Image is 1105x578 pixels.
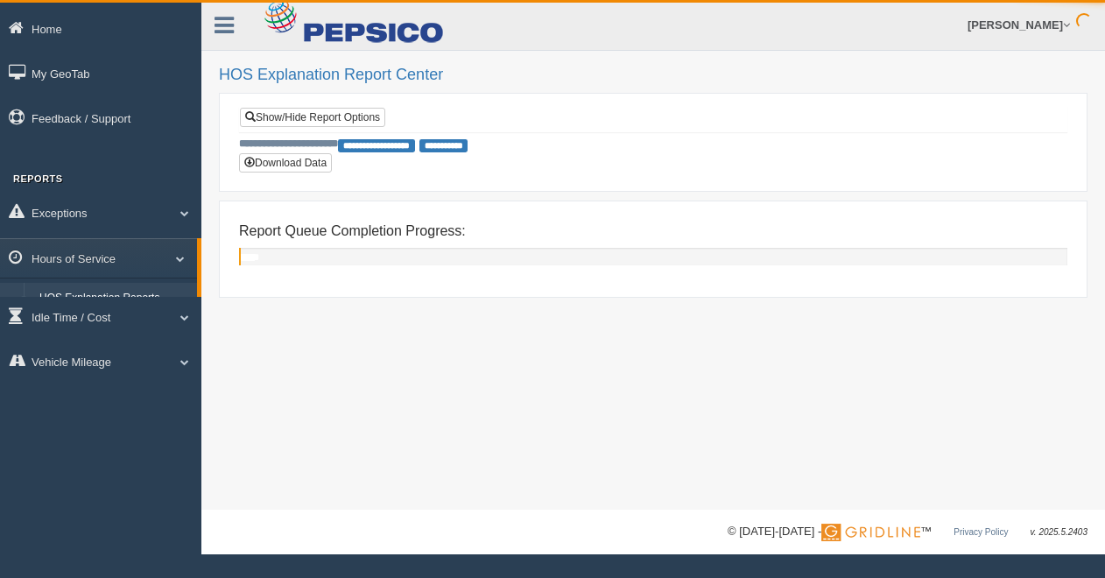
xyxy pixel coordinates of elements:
h4: Report Queue Completion Progress: [239,223,1067,239]
span: v. 2025.5.2403 [1031,527,1087,537]
a: HOS Explanation Reports [32,283,197,314]
button: Download Data [239,153,332,173]
a: Show/Hide Report Options [240,108,385,127]
div: © [DATE]-[DATE] - ™ [728,523,1087,541]
a: Privacy Policy [954,527,1008,537]
img: Gridline [821,524,920,541]
h2: HOS Explanation Report Center [219,67,1087,84]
